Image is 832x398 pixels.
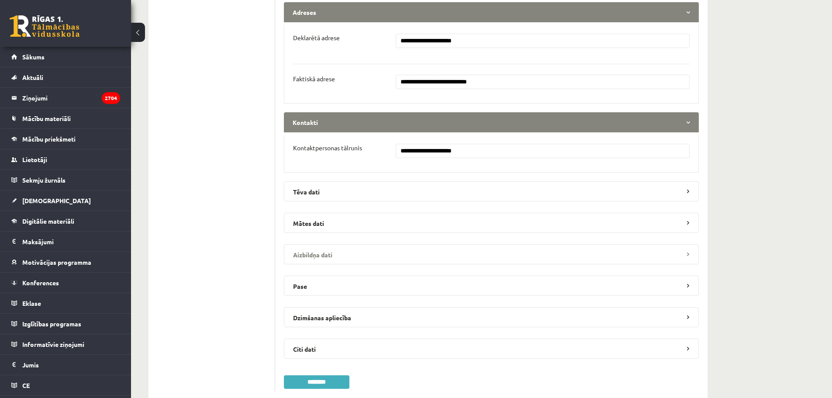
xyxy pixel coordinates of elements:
a: Rīgas 1. Tālmācības vidusskola [10,15,79,37]
span: Informatīvie ziņojumi [22,340,84,348]
a: Izglītības programas [11,314,120,334]
legend: Pase [284,276,699,296]
a: [DEMOGRAPHIC_DATA] [11,190,120,211]
a: Informatīvie ziņojumi [11,334,120,354]
a: Mācību priekšmeti [11,129,120,149]
legend: Mātes dati [284,213,699,233]
span: Digitālie materiāli [22,217,74,225]
a: Mācību materiāli [11,108,120,128]
i: 2704 [102,92,120,104]
span: Eklase [22,299,41,307]
legend: Maksājumi [22,232,120,252]
a: Digitālie materiāli [11,211,120,231]
span: Lietotāji [22,156,47,163]
legend: Dzimšanas apliecība [284,307,699,327]
p: Deklarētā adrese [293,34,340,42]
legend: Ziņojumi [22,88,120,108]
p: Faktiskā adrese [293,75,335,83]
legend: Tēva dati [284,181,699,201]
span: Aktuāli [22,73,43,81]
span: [DEMOGRAPHIC_DATA] [22,197,91,204]
a: Sākums [11,47,120,67]
span: Sākums [22,53,45,61]
a: Lietotāji [11,149,120,170]
span: Mācību materiāli [22,114,71,122]
a: Aktuāli [11,67,120,87]
legend: Aizbildņa dati [284,244,699,264]
a: CE [11,375,120,395]
legend: Adreses [284,2,699,22]
span: Sekmju žurnāls [22,176,66,184]
a: Motivācijas programma [11,252,120,272]
a: Maksājumi [11,232,120,252]
span: Jumis [22,361,39,369]
span: Konferences [22,279,59,287]
legend: Citi dati [284,339,699,359]
a: Sekmju žurnāls [11,170,120,190]
span: Mācību priekšmeti [22,135,76,143]
span: CE [22,381,30,389]
a: Konferences [11,273,120,293]
a: Eklase [11,293,120,313]
a: Ziņojumi2704 [11,88,120,108]
a: Jumis [11,355,120,375]
span: Izglītības programas [22,320,81,328]
p: Kontaktpersonas tālrunis [293,144,362,152]
span: Motivācijas programma [22,258,91,266]
legend: Kontakti [284,112,699,132]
